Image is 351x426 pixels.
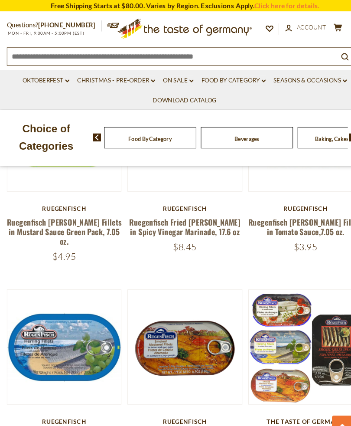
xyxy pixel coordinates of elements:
[123,206,228,226] a: Ruegenfisch Fried [PERSON_NAME] in Spicy Vinegar Marinade, 17.6 oz
[122,129,163,135] a: Food By Category
[36,20,90,27] a: [PHONE_NUMBER]
[236,206,344,226] a: Ruegenfisch [PERSON_NAME] Fillets in Tomato Sauce,7.05 oz.
[121,195,230,202] div: Ruegenfisch
[6,29,80,34] span: MON - FRI, 9:00AM - 5:00PM (EST)
[6,195,115,202] div: Ruegenfisch
[7,275,115,383] img: Ruegenfisch Herring Fillets in White Wine Sauce, 7.05 oz.
[88,127,96,134] img: previous arrow
[155,72,184,82] a: On Sale
[121,397,230,404] div: Ruegenfisch
[164,229,187,240] span: $8.45
[191,72,252,82] a: Food By Category
[241,1,303,9] a: Click here for details.
[145,91,206,100] a: Download Catalog
[236,195,344,202] div: Ruegenfisch
[6,19,97,29] p: Questions?
[6,206,115,235] a: Ruegenfisch [PERSON_NAME] Fillets in Mustard Sauce Green Pack, 7.05 oz.
[121,275,229,383] img: Ruegenfisch Smoked Mackerel in Brine and Own Juice - 6.7 oz.
[236,275,344,383] img: Ruegenfisch Baltic Sea Canned Fish Sampler, 4pc.
[260,72,329,82] a: Seasons & Occasions
[223,129,246,135] a: Beverages
[73,72,147,82] a: Christmas - PRE-ORDER
[6,397,115,404] div: Ruegenfisch
[279,229,301,240] span: $3.95
[50,238,72,249] span: $4.95
[21,72,66,82] a: Oktoberfest
[282,23,309,29] span: Account
[271,22,309,31] a: Account
[331,127,339,134] img: next arrow
[236,397,344,404] div: The Taste of Germany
